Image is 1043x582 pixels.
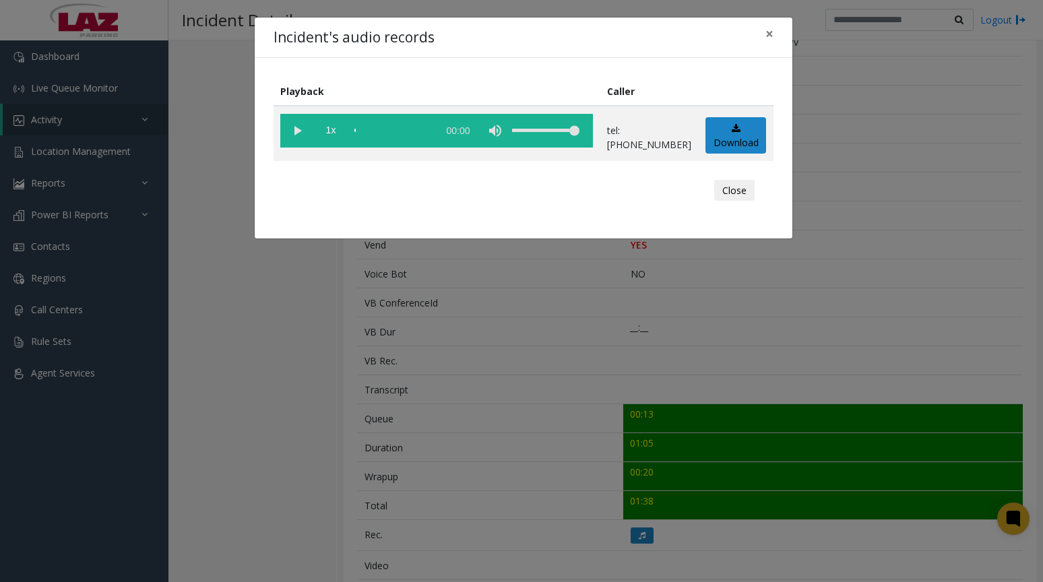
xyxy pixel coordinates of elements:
span: × [765,24,773,43]
button: Close [714,180,755,201]
a: Download [705,117,766,154]
div: scrub bar [354,114,431,148]
h4: Incident's audio records [274,27,435,48]
button: Close [756,18,783,51]
p: tel:[PHONE_NUMBER] [607,123,691,152]
th: Caller [600,77,699,106]
div: volume level [512,114,579,148]
span: playback speed button [314,114,348,148]
th: Playback [274,77,600,106]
